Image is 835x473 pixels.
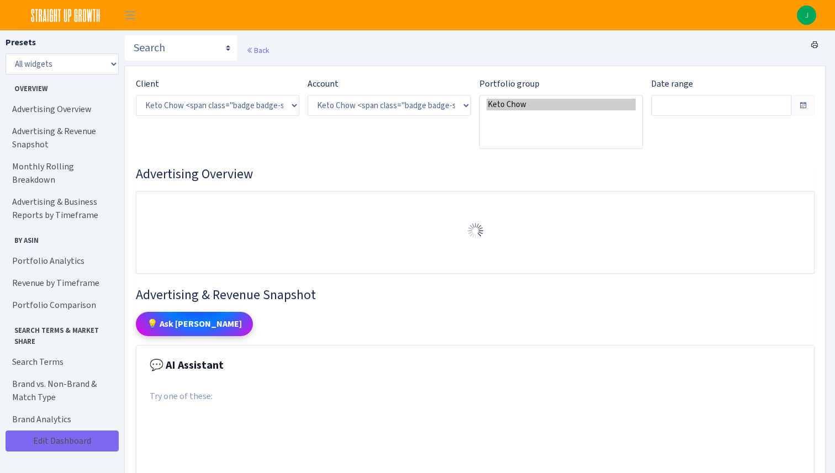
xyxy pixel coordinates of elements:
div: Try one of these: [150,390,801,403]
span: By ASIN [6,231,115,246]
button: Toggle navigation [117,6,144,24]
a: Advertising & Business Reports by Timeframe [6,191,116,226]
option: Keto Chow [487,99,636,110]
a: Advertising Overview [6,98,116,120]
h5: 💬 AI Assistant [136,346,814,372]
span: Search Terms & Market Share [6,321,115,346]
a: Advertising & Revenue Snapshot [6,120,116,156]
a: J [797,6,816,25]
label: Date range [651,77,693,91]
a: Portfolio Comparison [6,294,116,316]
label: Client [136,77,159,91]
a: Brand vs. Non-Brand & Match Type [6,373,116,408]
a: Portfolio Analytics [6,250,116,272]
label: Portfolio group [479,77,540,91]
img: Preloader [467,222,484,240]
h3: Widget #1 [136,166,815,182]
a: Monthly Rolling Breakdown [6,156,116,191]
select: ) [308,95,471,116]
span: Overview [6,79,115,94]
h3: Widget #2 [136,287,815,303]
img: Jared [797,6,816,25]
button: 💡 Ask [PERSON_NAME] [136,312,253,336]
a: Back [246,45,269,55]
label: Presets [6,36,36,49]
label: Account [308,77,339,91]
a: Brand Analytics [6,408,116,431]
a: Search Terms [6,351,116,373]
a: Revenue by Timeframe [6,272,116,294]
a: Edit Dashboard [6,431,119,451]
